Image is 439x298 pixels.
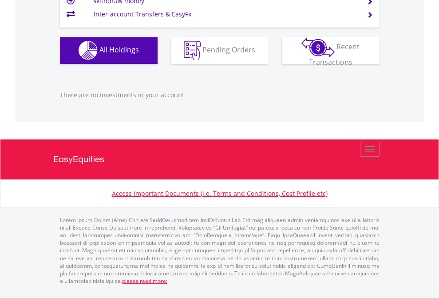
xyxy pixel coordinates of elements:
button: Recent Transactions [282,37,380,64]
button: All Holdings [60,37,158,64]
p: There are no investments in your account. [60,91,380,99]
span: Pending Orders [202,45,255,55]
img: holdings-wht.png [79,41,98,60]
a: Access Important Documents (i.e. Terms and Conditions, Cost Profile etc) [112,189,328,198]
span: Recent Transactions [309,42,360,67]
span: All Holdings [99,45,139,55]
button: Pending Orders [171,37,269,64]
a: EasyEquities [53,139,386,179]
img: pending_instructions-wht.png [184,41,201,60]
p: Lorem Ipsum Dolors (Ame) Con a/e SeddOeiusmod tem InciDiduntut Lab Etd mag aliquaen admin veniamq... [60,216,380,285]
td: Inter-account Transfers & EasyFx [94,8,356,21]
a: please read more: [122,277,167,285]
img: transactions-zar-wht.png [301,38,335,57]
